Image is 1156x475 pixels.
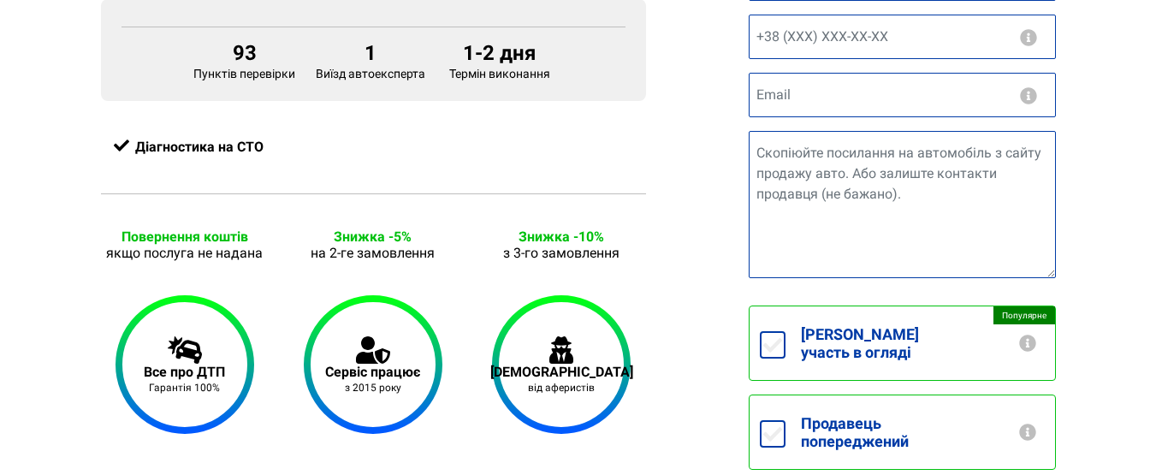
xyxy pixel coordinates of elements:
[436,41,563,80] div: Термін виконання
[490,382,633,394] div: від аферистів
[114,135,633,159] div: Діагностика на СТО
[785,395,1055,469] label: Продавець попереджений
[477,229,645,245] div: Знижка -10%
[446,41,553,65] div: 1-2 дня
[144,382,225,394] div: Гарантія 100%
[1018,87,1039,104] button: Ніякого спаму, на електронну пошту приходить звіт.
[490,364,633,380] div: [DEMOGRAPHIC_DATA]
[193,41,295,65] div: 93
[785,306,1055,380] label: [PERSON_NAME] участь в огляді
[289,245,457,261] div: на 2-ге замовлення
[144,364,225,380] div: Все про ДТП
[325,382,420,394] div: з 2015 року
[101,245,269,261] div: якщо послуга не надана
[305,41,436,80] div: Виїзд автоексперта
[477,245,645,261] div: з 3-го замовлення
[1017,335,1038,352] button: Сервіс Test Driver створений в першу чергу для того, щоб клієнт отримав 100% інформації про машин...
[325,364,420,380] div: Сервіс працює
[316,41,425,65] div: 1
[101,229,269,245] div: Повернення коштів
[749,73,1056,117] input: Email
[356,336,390,364] img: Сервіс працює
[1017,424,1038,441] button: Повідомте продавцеві що машину приїде перевірити незалежний експерт Test Driver. Огляд без СТО в ...
[749,15,1056,59] input: +38 (XXX) XXX-XX-XX
[183,41,305,80] div: Пунктів перевірки
[289,229,457,245] div: Знижка -5%
[1018,29,1039,46] button: Ніяких СМС і Viber розсилок. Зв'язок з експертом або екстрені питання.
[549,336,573,364] img: Захист
[168,336,202,364] img: Все про ДТП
